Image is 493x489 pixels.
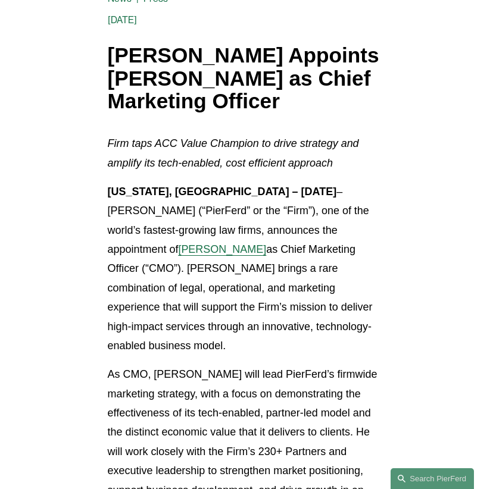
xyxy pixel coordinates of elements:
a: Search this site [391,468,474,489]
a: [PERSON_NAME] [178,243,266,255]
h1: [PERSON_NAME] Appoints [PERSON_NAME] as Chief Marketing Officer [108,44,386,113]
span: [DATE] [108,14,138,26]
em: Firm taps ACC Value Champion to drive strategy and amplify its tech-enabled, cost efficient approach [108,137,362,168]
strong: [US_STATE], [GEOGRAPHIC_DATA] – [DATE] [108,186,337,198]
p: – [PERSON_NAME] (“PierFerd” or the “Firm”), one of the world’s fastest-growing law firms, announc... [108,182,386,355]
